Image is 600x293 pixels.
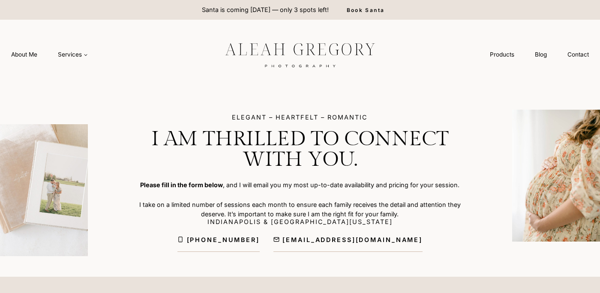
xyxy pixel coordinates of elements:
[1,47,48,63] a: About Me
[187,235,260,245] span: [PHONE_NUMBER]
[177,219,423,232] h5: INDIANAPOLIS & [GEOGRAPHIC_DATA][US_STATE]
[202,5,329,15] p: Santa is coming [DATE] — only 3 spots left!
[136,200,464,218] p: I take on a limited number of sessions each month to ensure each family receives the detail and a...
[1,47,98,63] nav: Primary
[512,110,600,242] img: Pregnant woman in floral dress holding belly.
[480,47,599,63] nav: Secondary
[525,47,557,63] a: Blog
[480,47,525,63] a: Products
[58,50,88,59] span: Services
[232,114,368,120] h5: ELEGANT – HEARTFELT – ROMANTIC
[204,36,396,72] img: aleah gregory logo
[136,129,464,170] h1: i am thrilled to connect with you.
[557,47,599,63] a: Contact
[48,47,98,63] a: Services
[282,235,423,245] span: [EMAIL_ADDRESS][DOMAIN_NAME]
[136,180,464,190] p: , and I will email you my most up-to-date availability and pricing for your session.
[140,181,223,188] strong: Please fill in the form below
[273,235,423,252] a: [EMAIL_ADDRESS][DOMAIN_NAME]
